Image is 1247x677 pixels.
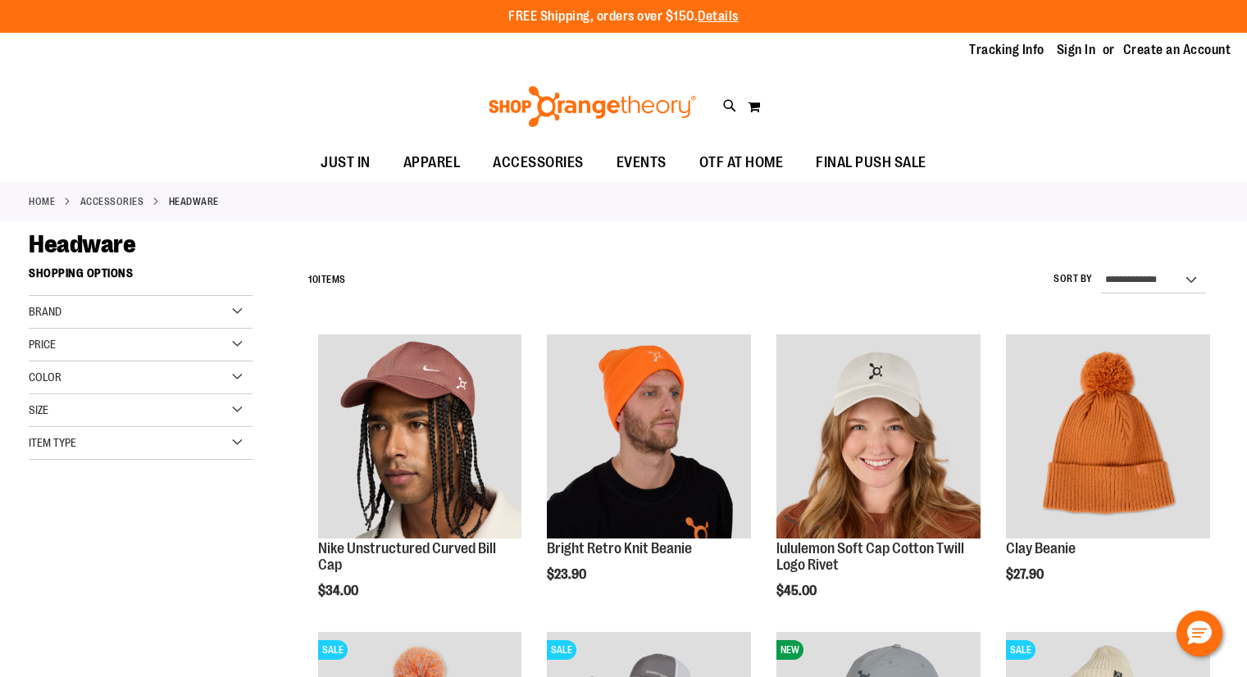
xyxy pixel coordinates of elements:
[617,144,667,181] span: EVENTS
[776,584,819,598] span: $45.00
[304,144,387,182] a: JUST IN
[547,567,589,582] span: $23.90
[29,370,61,384] span: Color
[308,267,346,293] h2: Items
[816,144,926,181] span: FINAL PUSH SALE
[1006,567,1046,582] span: $27.90
[29,305,61,318] span: Brand
[29,403,48,416] span: Size
[29,230,135,258] span: Headware
[683,144,800,182] a: OTF AT HOME
[699,144,784,181] span: OTF AT HOME
[310,326,530,639] div: product
[80,194,144,209] a: ACCESSORIES
[776,540,964,573] a: lululemon Soft Cap Cotton Twill Logo Rivet
[508,7,739,26] p: FREE Shipping, orders over $150.
[387,144,477,182] a: APPAREL
[1006,334,1210,541] a: Clay Beanie
[321,144,371,181] span: JUST IN
[776,334,981,541] a: Main view of 2024 Convention lululemon Soft Cap Cotton Twill Logo Rivet
[1057,41,1096,59] a: Sign In
[1006,334,1210,538] img: Clay Beanie
[486,86,699,127] img: Shop Orangetheory
[1123,41,1231,59] a: Create an Account
[539,326,759,624] div: product
[776,640,803,660] span: NEW
[776,334,981,538] img: Main view of 2024 Convention lululemon Soft Cap Cotton Twill Logo Rivet
[969,41,1044,59] a: Tracking Info
[29,436,76,449] span: Item Type
[318,584,361,598] span: $34.00
[1054,272,1093,286] label: Sort By
[318,334,522,538] img: Nike Unstructured Curved Bill Cap
[768,326,989,639] div: product
[547,334,751,538] img: Bright Retro Knit Beanie
[698,9,739,24] a: Details
[29,259,253,296] strong: Shopping Options
[547,334,751,541] a: Bright Retro Knit Beanie
[308,274,318,285] span: 10
[547,640,576,660] span: SALE
[318,540,496,573] a: Nike Unstructured Curved Bill Cap
[29,194,55,209] a: Home
[318,334,522,541] a: Nike Unstructured Curved Bill Cap
[1006,640,1035,660] span: SALE
[799,144,943,182] a: FINAL PUSH SALE
[547,540,692,557] a: Bright Retro Knit Beanie
[476,144,600,181] a: ACCESSORIES
[600,144,683,182] a: EVENTS
[998,326,1218,624] div: product
[1176,611,1222,657] button: Hello, have a question? Let’s chat.
[403,144,461,181] span: APPAREL
[169,194,219,209] strong: Headware
[1006,540,1076,557] a: Clay Beanie
[493,144,584,181] span: ACCESSORIES
[318,640,348,660] span: SALE
[29,338,56,351] span: Price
